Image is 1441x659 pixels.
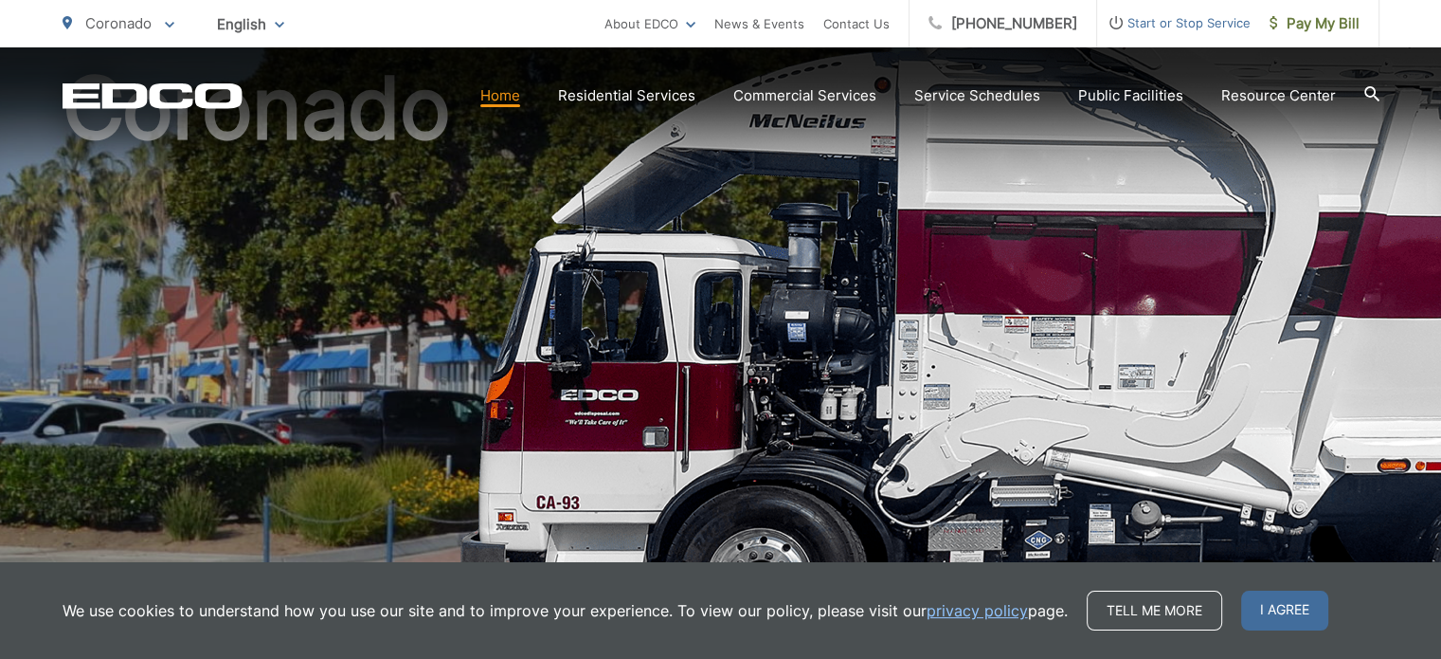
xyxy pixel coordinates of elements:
a: About EDCO [604,12,695,35]
span: Coronado [85,14,152,32]
a: Residential Services [558,84,695,107]
a: Tell me more [1087,591,1222,631]
a: Home [480,84,520,107]
a: Contact Us [823,12,890,35]
a: Public Facilities [1078,84,1183,107]
span: Pay My Bill [1270,12,1360,35]
a: EDCD logo. Return to the homepage. [63,82,243,109]
span: I agree [1241,591,1328,631]
a: privacy policy [927,599,1028,622]
a: Service Schedules [914,84,1040,107]
a: Commercial Services [733,84,876,107]
a: News & Events [714,12,804,35]
a: Resource Center [1221,84,1336,107]
p: We use cookies to understand how you use our site and to improve your experience. To view our pol... [63,599,1068,622]
span: English [203,8,298,41]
